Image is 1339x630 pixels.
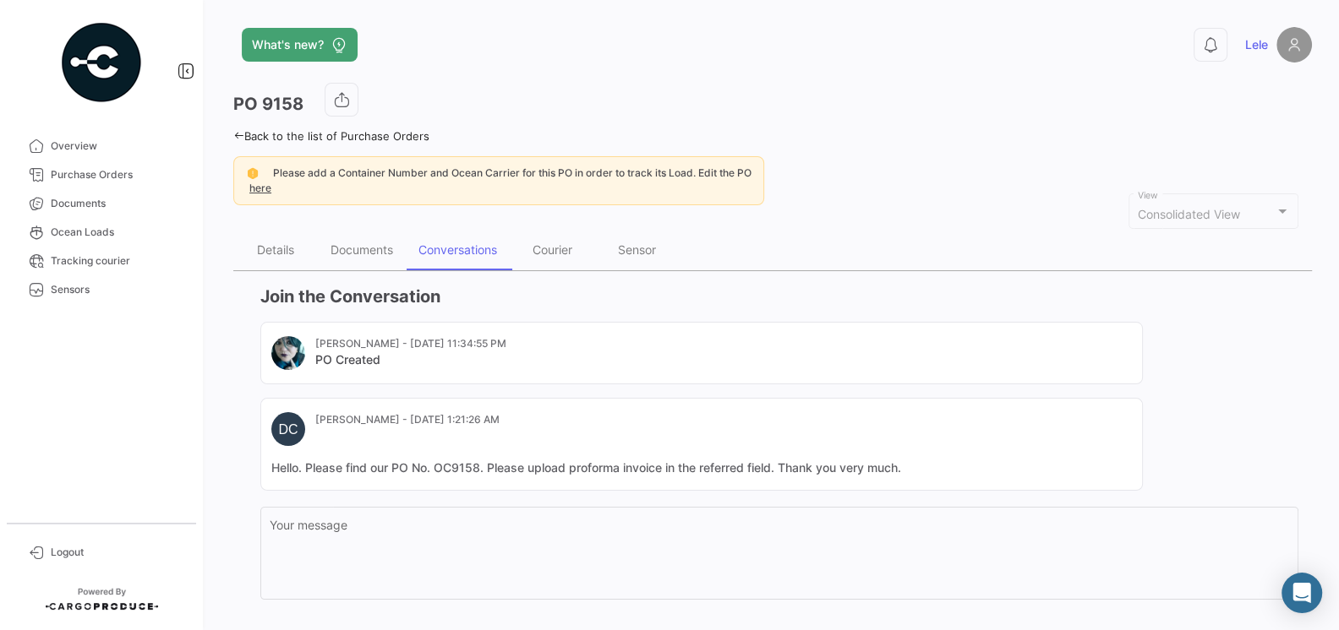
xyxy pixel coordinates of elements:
span: Overview [51,138,183,154]
span: Documents [51,196,183,211]
mat-card-subtitle: [PERSON_NAME] - [DATE] 1:21:26 AM [315,412,500,427]
a: here [246,182,275,194]
span: Sensors [51,282,183,297]
span: Consolidated View [1138,207,1240,221]
a: Ocean Loads [14,218,189,247]
span: Ocean Loads [51,225,183,240]
mat-card-content: Hello. Please find our PO No. OC9158. Please upload proforma invoice in the referred field. Thank... [271,459,1132,476]
span: Tracking courier [51,253,183,269]
div: Details [257,242,294,257]
a: Sensors [14,275,189,304]
div: DC [271,412,305,446]
span: Purchase Orders [51,167,183,182]
img: placeholder-user.png [1276,27,1312,62]
a: Back to the list of Purchase Orders [233,129,429,143]
div: Abrir Intercom Messenger [1282,573,1322,613]
h3: PO 9158 [233,92,303,116]
a: Tracking courier [14,247,189,275]
div: Documents [331,242,393,257]
mat-card-title: PO Created [315,351,506,368]
div: Sensor [618,242,656,257]
a: Overview [14,132,189,160]
h3: Join the Conversation [260,285,1298,308]
span: Logout [51,545,183,560]
mat-card-subtitle: [PERSON_NAME] - [DATE] 11:34:55 PM [315,336,506,351]
a: Documents [14,189,189,218]
button: What's new? [242,28,358,62]
img: IMG_20220614_122528.jpg [271,336,305,370]
a: Purchase Orders [14,160,189,189]
div: Conversations [418,242,497,257]
span: Please add a Container Number and Ocean Carrier for this PO in order to track its Load. Edit the PO [273,166,751,179]
span: Lele [1245,36,1268,53]
span: What's new? [252,36,324,53]
div: Courier [533,242,572,257]
img: powered-by.png [59,20,144,105]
